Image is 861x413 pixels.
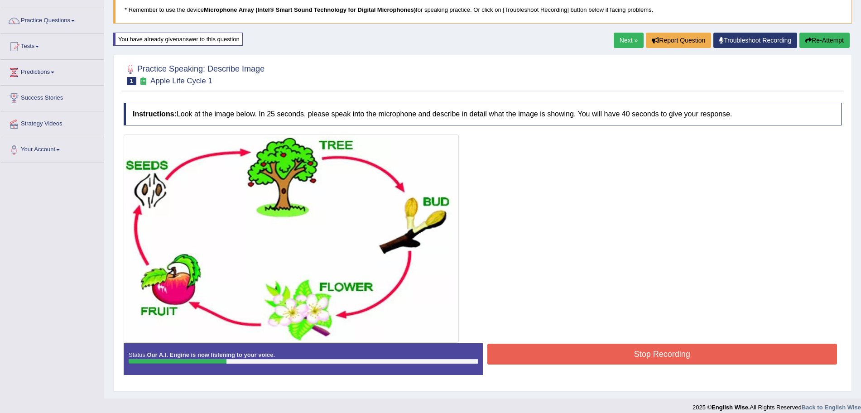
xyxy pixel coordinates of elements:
a: Predictions [0,60,104,82]
strong: English Wise. [712,404,750,411]
div: You have already given answer to this question [113,33,243,46]
a: Tests [0,34,104,57]
button: Re-Attempt [799,33,850,48]
a: Your Account [0,137,104,160]
a: Back to English Wise [802,404,861,411]
a: Troubleshoot Recording [713,33,797,48]
a: Success Stories [0,86,104,108]
strong: Our A.I. Engine is now listening to your voice. [147,351,275,358]
b: Microphone Array (Intel® Smart Sound Technology for Digital Microphones) [204,6,416,13]
small: Apple Life Cycle 1 [150,77,212,85]
span: 1 [127,77,136,85]
button: Stop Recording [487,344,837,365]
b: Instructions: [133,110,177,118]
button: Report Question [646,33,711,48]
a: Strategy Videos [0,111,104,134]
h4: Look at the image below. In 25 seconds, please speak into the microphone and describe in detail w... [124,103,842,125]
div: Status: [124,343,483,375]
h2: Practice Speaking: Describe Image [124,62,265,85]
a: Next » [614,33,644,48]
a: Practice Questions [0,8,104,31]
small: Exam occurring question [139,77,148,86]
div: 2025 © All Rights Reserved [693,399,861,412]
